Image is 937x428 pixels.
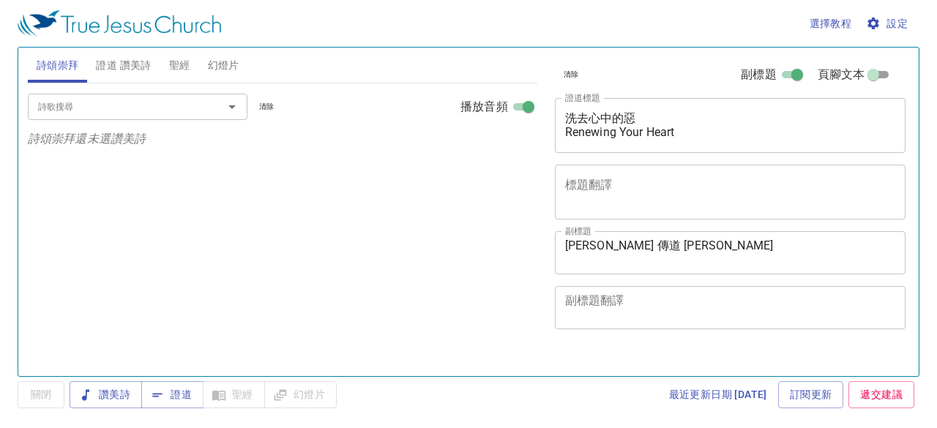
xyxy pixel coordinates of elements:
img: True Jesus Church [18,10,221,37]
span: 證道 [153,386,192,404]
span: 詩頌崇拜 [37,56,79,75]
span: 副標題 [741,66,776,83]
button: 清除 [555,66,588,83]
span: 聖經 [169,56,190,75]
a: 遞交建議 [848,381,914,408]
span: 播放音頻 [460,98,508,116]
button: 清除 [250,98,283,116]
a: 最近更新日期 [DATE] [663,381,773,408]
button: 證道 [141,381,204,408]
span: 清除 [564,68,579,81]
button: 設定 [863,10,914,37]
textarea: [PERSON_NAME] 傳道 [PERSON_NAME] [565,239,896,266]
span: 證道 讚美詩 [96,56,151,75]
span: 遞交建議 [860,386,903,404]
span: 訂閱更新 [790,386,832,404]
span: 設定 [869,15,908,33]
span: 清除 [259,100,275,113]
span: 讚美詩 [81,386,130,404]
a: 訂閱更新 [778,381,844,408]
span: 頁腳文本 [818,66,865,83]
button: Open [222,97,242,117]
textarea: 洗去心中的惡 Renewing Your Heart [565,111,896,139]
button: 選擇教程 [804,10,858,37]
span: 選擇教程 [810,15,852,33]
span: 最近更新日期 [DATE] [669,386,767,404]
span: 幻燈片 [208,56,239,75]
button: 讚美詩 [70,381,142,408]
i: 詩頌崇拜還未選讚美詩 [28,132,146,146]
